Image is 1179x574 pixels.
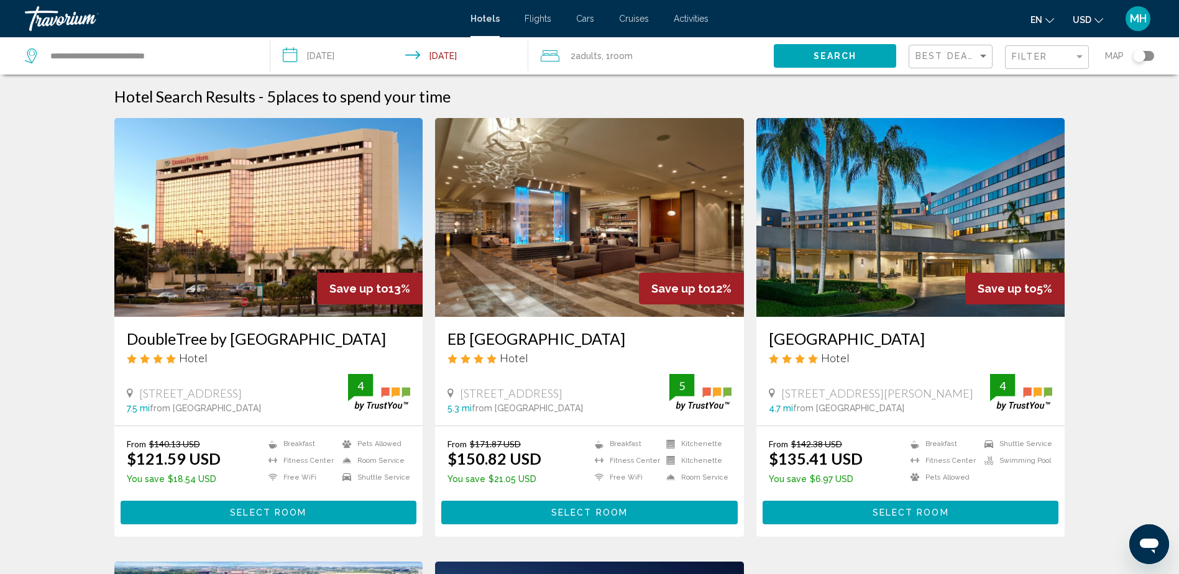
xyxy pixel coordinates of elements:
[127,474,165,484] span: You save
[571,47,602,65] span: 2
[460,386,562,400] span: [STREET_ADDRESS]
[551,508,628,518] span: Select Room
[127,474,221,484] p: $18.54 USD
[121,501,417,524] button: Select Room
[447,351,732,365] div: 4 star Hotel
[774,44,896,67] button: Search
[1122,6,1154,32] button: User Menu
[270,37,528,75] button: Check-in date: Sep 20, 2025 Check-out date: Sep 21, 2025
[447,474,485,484] span: You save
[763,501,1059,524] button: Select Room
[150,403,261,413] span: from [GEOGRAPHIC_DATA]
[915,52,989,62] mat-select: Sort by
[769,351,1053,365] div: 4 star Hotel
[179,351,208,365] span: Hotel
[990,374,1052,411] img: trustyou-badge.svg
[978,455,1052,466] li: Swimming Pool
[769,329,1053,348] h3: [GEOGRAPHIC_DATA]
[769,474,807,484] span: You save
[329,282,388,295] span: Save up to
[127,329,411,348] a: DoubleTree by [GEOGRAPHIC_DATA]
[336,472,410,483] li: Shuttle Service
[639,273,744,304] div: 12%
[791,439,842,449] del: $142.38 USD
[904,472,978,483] li: Pets Allowed
[763,504,1059,517] a: Select Room
[127,403,150,413] span: 7.5 mi
[114,118,423,317] img: Hotel image
[149,439,200,449] del: $140.13 USD
[793,403,904,413] span: from [GEOGRAPHIC_DATA]
[447,403,472,413] span: 5.3 mi
[336,439,410,449] li: Pets Allowed
[1073,11,1103,29] button: Change currency
[589,439,660,449] li: Breakfast
[139,386,242,400] span: [STREET_ADDRESS]
[576,14,594,24] span: Cars
[904,455,978,466] li: Fitness Center
[441,501,738,524] button: Select Room
[121,504,417,517] a: Select Room
[821,351,850,365] span: Hotel
[602,47,633,65] span: , 1
[769,403,793,413] span: 4.7 mi
[447,329,732,348] h3: EB [GEOGRAPHIC_DATA]
[447,439,467,449] span: From
[669,374,732,411] img: trustyou-badge.svg
[336,455,410,466] li: Room Service
[267,87,451,106] h2: 5
[259,87,264,106] span: -
[651,282,710,295] span: Save up to
[348,374,410,411] img: trustyou-badge.svg
[500,351,528,365] span: Hotel
[447,474,541,484] p: $21.05 USD
[756,118,1065,317] img: Hotel image
[262,472,336,483] li: Free WiFi
[965,273,1065,304] div: 5%
[990,378,1015,393] div: 4
[1030,11,1054,29] button: Change language
[576,51,602,61] span: Adults
[674,14,709,24] a: Activities
[1129,524,1169,564] iframe: Button to launch messaging window
[769,474,863,484] p: $6.97 USD
[589,455,660,466] li: Fitness Center
[660,472,732,483] li: Room Service
[262,455,336,466] li: Fitness Center
[769,439,788,449] span: From
[1105,47,1124,65] span: Map
[769,449,863,468] ins: $135.41 USD
[262,439,336,449] li: Breakfast
[619,14,649,24] span: Cruises
[470,14,500,24] a: Hotels
[904,439,978,449] li: Breakfast
[528,37,774,75] button: Travelers: 2 adults, 0 children
[814,52,857,61] span: Search
[447,449,541,468] ins: $150.82 USD
[127,439,146,449] span: From
[660,455,732,466] li: Kitchenette
[25,6,458,31] a: Travorium
[1130,12,1147,25] span: MH
[114,87,255,106] h1: Hotel Search Results
[1030,15,1042,25] span: en
[660,439,732,449] li: Kitchenette
[978,439,1052,449] li: Shuttle Service
[781,386,973,400] span: [STREET_ADDRESS][PERSON_NAME]
[435,118,744,317] img: Hotel image
[348,378,373,393] div: 4
[525,14,551,24] a: Flights
[276,87,451,106] span: places to spend your time
[610,51,633,61] span: Room
[1005,45,1089,70] button: Filter
[317,273,423,304] div: 13%
[1073,15,1091,25] span: USD
[472,403,583,413] span: from [GEOGRAPHIC_DATA]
